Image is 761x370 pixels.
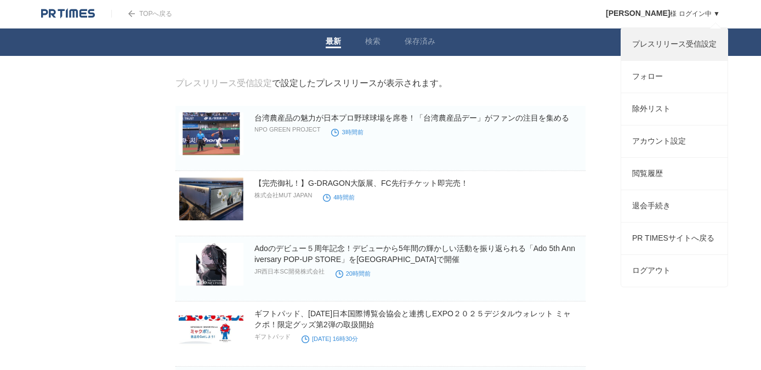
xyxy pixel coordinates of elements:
a: プレスリリース受信設定 [621,29,728,60]
a: 最新 [326,37,341,48]
a: ログアウト [621,255,728,287]
time: 20時間前 [336,270,371,277]
img: ギフトパッド、2025年日本国際博覧会協会と連携しEXPO２０２５デジタルウォレット ミャクポ！限定グッズ第2弾の取扱開始 [179,308,243,351]
a: アカウント設定 [621,126,728,157]
a: TOPへ戻る [111,10,172,18]
p: ギフトパッド [254,333,291,341]
a: プレスリリース受信設定 [175,78,272,88]
a: ギフトパッド、[DATE]日本国際博覧会協会と連携しEXPO２０２５デジタルウォレット ミャクポ！限定グッズ第2弾の取扱開始 [254,309,571,329]
time: 3時間前 [331,129,363,135]
p: JR西日本SC開発株式会社 [254,267,325,276]
img: Adoのデビュー５周年記念！デビューから5年間の輝かしい活動を振り返られる「Ado 5th Anniversary POP-UP STORE」をルクア大阪で開催 [179,243,243,286]
a: PR TIMESサイトへ戻る [621,223,728,254]
a: 閲覧履歴 [621,158,728,190]
time: 4時間前 [323,194,355,201]
a: Adoのデビュー５周年記念！デビューから5年間の輝かしい活動を振り返られる「Ado 5th Anniversary POP-UP STORE」を[GEOGRAPHIC_DATA]で開催 [254,244,575,264]
time: [DATE] 16時30分 [302,335,358,342]
a: 退会手続き [621,190,728,222]
span: [PERSON_NAME] [606,9,670,18]
img: logo.png [41,8,95,19]
p: 株式会社MUT JAPAN [254,191,312,200]
a: 保存済み [405,37,435,48]
div: で設定したプレスリリースが表示されます。 [175,78,447,89]
a: フォロー [621,61,728,93]
a: 検索 [365,37,380,48]
a: [PERSON_NAME]様 ログイン中 ▼ [606,10,720,18]
img: 台湾農産品の魅力が日本プロ野球球場を席巻！「台湾農産品デー」がファンの注目を集める [179,112,243,155]
img: 【完売御礼！】G-DRAGON大阪展、FC先行チケット即完売！ [179,178,243,220]
a: 台湾農産品の魅力が日本プロ野球球場を席巻！「台湾農産品デー」がファンの注目を集める [254,113,569,122]
img: arrow.png [128,10,135,17]
a: 除外リスト [621,93,728,125]
p: NPO GREEN PROJECT [254,126,320,133]
a: 【完売御礼！】G-DRAGON大阪展、FC先行チケット即完売！ [254,179,468,187]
